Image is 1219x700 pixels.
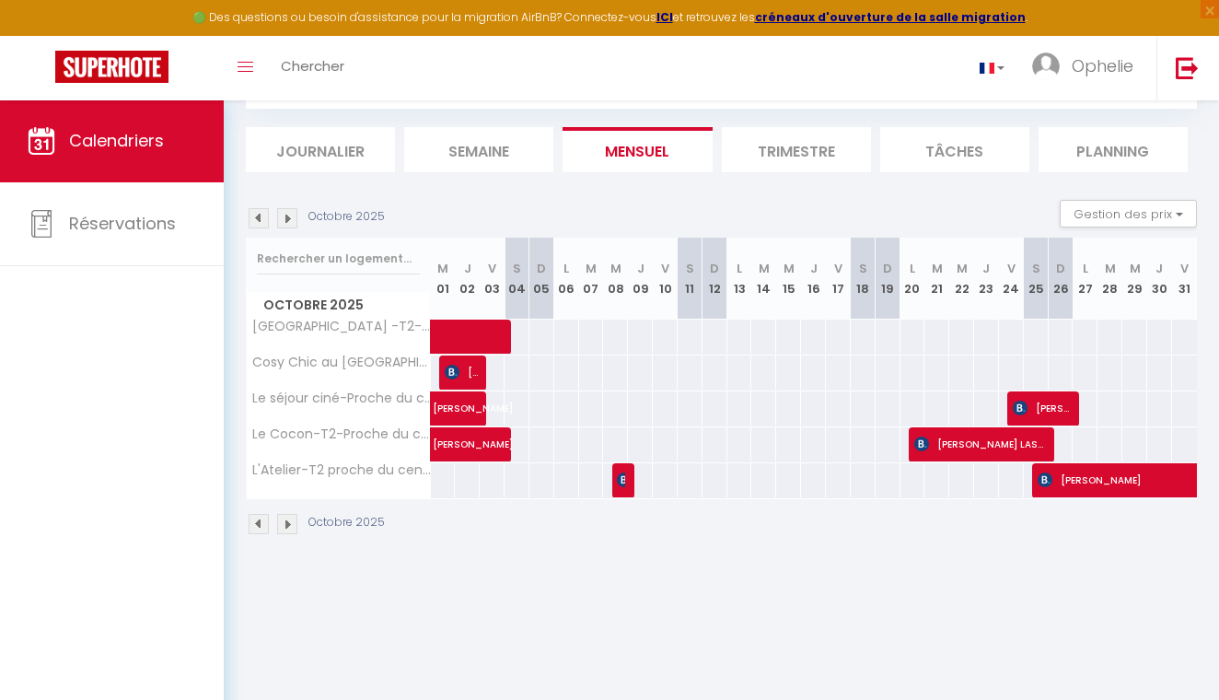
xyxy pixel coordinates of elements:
[1147,238,1172,320] th: 30
[537,260,546,277] abbr: D
[914,426,1047,461] span: [PERSON_NAME] LASCONY
[656,9,673,25] a: ICI
[851,238,876,320] th: 18
[464,260,471,277] abbr: J
[586,260,597,277] abbr: M
[1122,238,1147,320] th: 29
[69,129,164,152] span: Calendriers
[751,238,776,320] th: 14
[431,238,456,320] th: 01
[505,238,529,320] th: 04
[257,242,420,275] input: Rechercher un logement...
[737,260,742,277] abbr: L
[250,320,434,333] span: [GEOGRAPHIC_DATA] -T2-proche du centre-Wifi-parking
[900,238,925,320] th: 20
[308,514,385,531] p: Octobre 2025
[1018,36,1156,100] a: ... Ophelie
[637,260,644,277] abbr: J
[755,9,1026,25] a: créneaux d'ouverture de la salle migration
[1049,238,1074,320] th: 26
[1007,260,1016,277] abbr: V
[932,260,943,277] abbr: M
[513,260,521,277] abbr: S
[949,238,974,320] th: 22
[678,238,702,320] th: 11
[563,127,712,172] li: Mensuel
[826,238,851,320] th: 17
[924,238,949,320] th: 21
[267,36,358,100] a: Chercher
[1056,260,1065,277] abbr: D
[834,260,842,277] abbr: V
[1013,391,1071,426] span: [PERSON_NAME]
[710,260,719,277] abbr: D
[1180,260,1189,277] abbr: V
[784,260,795,277] abbr: M
[529,238,554,320] th: 05
[1072,54,1133,77] span: Ophelie
[1176,56,1199,79] img: logout
[424,427,448,462] a: [PERSON_NAME]
[250,356,434,369] span: Cosy Chic au [GEOGRAPHIC_DATA]-[GEOGRAPHIC_DATA]
[957,260,968,277] abbr: M
[1105,260,1116,277] abbr: M
[810,260,818,277] abbr: J
[628,238,653,320] th: 09
[433,417,560,452] span: [PERSON_NAME]
[15,7,70,63] button: Ouvrir le widget de chat LiveChat
[883,260,892,277] abbr: D
[702,238,727,320] th: 12
[661,260,669,277] abbr: V
[437,260,448,277] abbr: M
[1155,260,1163,277] abbr: J
[246,127,395,172] li: Journalier
[488,260,496,277] abbr: V
[250,391,434,405] span: Le séjour ciné-Proche du centre-wifi-parking
[999,238,1024,320] th: 24
[1032,52,1060,80] img: ...
[308,208,385,226] p: Octobre 2025
[859,260,867,277] abbr: S
[563,260,569,277] abbr: L
[880,127,1029,172] li: Tâches
[974,238,999,320] th: 23
[1032,260,1040,277] abbr: S
[1060,200,1197,227] button: Gestion des prix
[579,238,604,320] th: 07
[1083,260,1088,277] abbr: L
[776,238,801,320] th: 15
[610,260,621,277] abbr: M
[69,212,176,235] span: Réservations
[433,381,517,416] span: [PERSON_NAME]
[653,238,678,320] th: 10
[554,238,579,320] th: 06
[1073,238,1097,320] th: 27
[480,238,505,320] th: 03
[250,463,434,477] span: L'Atelier-T2 proche du centre-[GEOGRAPHIC_DATA]
[876,238,900,320] th: 19
[759,260,770,277] abbr: M
[404,127,553,172] li: Semaine
[55,51,168,83] img: Super Booking
[982,260,990,277] abbr: J
[1039,127,1188,172] li: Planning
[603,238,628,320] th: 08
[686,260,694,277] abbr: S
[455,238,480,320] th: 02
[424,391,448,426] a: [PERSON_NAME]
[1024,238,1049,320] th: 25
[727,238,752,320] th: 13
[1097,238,1122,320] th: 28
[250,427,434,441] span: Le Cocon-T2-Proche du centre-[GEOGRAPHIC_DATA]
[801,238,826,320] th: 16
[1130,260,1141,277] abbr: M
[910,260,915,277] abbr: L
[281,56,344,76] span: Chercher
[1172,238,1197,320] th: 31
[617,462,625,497] span: [PERSON_NAME] [PERSON_NAME]
[722,127,871,172] li: Trimestre
[445,355,478,390] span: [PERSON_NAME]
[247,292,430,319] span: Octobre 2025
